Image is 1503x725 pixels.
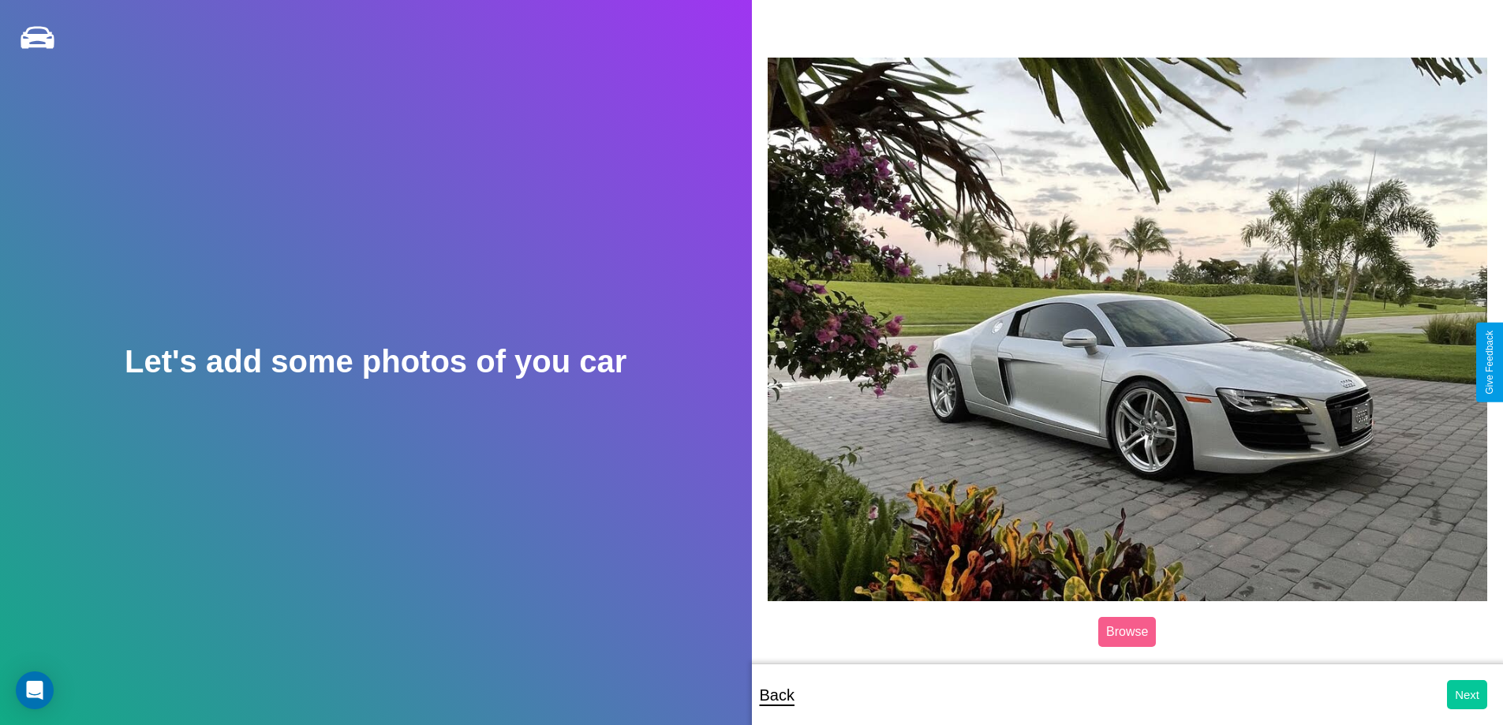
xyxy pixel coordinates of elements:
[16,671,54,709] div: Open Intercom Messenger
[125,344,626,379] h2: Let's add some photos of you car
[768,58,1488,600] img: posted
[760,681,794,709] p: Back
[1098,617,1156,647] label: Browse
[1447,680,1487,709] button: Next
[1484,331,1495,394] div: Give Feedback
